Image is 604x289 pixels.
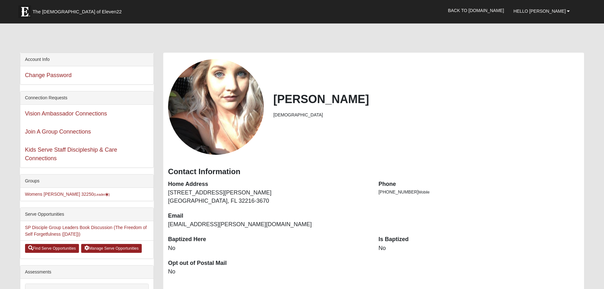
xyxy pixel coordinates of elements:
a: SP Disciple Group Leaders Book Discussion (The Freedom of Self Forgetfulness ([DATE])) [25,225,147,237]
span: Mobile [419,190,430,194]
img: Eleven22 logo [18,5,31,18]
div: Account Info [20,53,153,66]
li: [PHONE_NUMBER] [379,189,580,195]
span: The [DEMOGRAPHIC_DATA] of Eleven22 [33,9,122,15]
a: Kids Serve Staff Discipleship & Care Connections [25,147,117,161]
dt: Email [168,212,369,220]
dt: Baptized Here [168,235,369,244]
small: (Leader ) [94,193,110,196]
h3: Contact Information [168,167,579,176]
dd: No [168,244,369,253]
a: Change Password [25,72,72,78]
a: Womens [PERSON_NAME] 32250(Leader) [25,192,110,197]
dt: Opt out of Postal Mail [168,259,369,267]
a: Find Serve Opportunities [25,244,79,253]
dd: [STREET_ADDRESS][PERSON_NAME] [GEOGRAPHIC_DATA], FL 32216-3670 [168,189,369,205]
dt: Home Address [168,180,369,188]
div: Serve Opportunities [20,208,153,221]
div: Groups [20,174,153,188]
dd: No [168,268,369,276]
a: The [DEMOGRAPHIC_DATA] of Eleven22 [15,2,142,18]
dd: No [379,244,580,253]
a: Back to [DOMAIN_NAME] [443,3,509,18]
li: [DEMOGRAPHIC_DATA] [273,112,579,118]
div: Assessments [20,266,153,279]
a: Hello [PERSON_NAME] [509,3,575,19]
dd: [EMAIL_ADDRESS][PERSON_NAME][DOMAIN_NAME] [168,220,369,229]
h2: [PERSON_NAME] [273,92,579,106]
a: Join A Group Connections [25,128,91,135]
a: View Fullsize Photo [168,59,264,155]
span: Hello [PERSON_NAME] [514,9,566,14]
div: Connection Requests [20,91,153,105]
dt: Is Baptized [379,235,580,244]
dt: Phone [379,180,580,188]
a: Manage Serve Opportunities [81,244,142,253]
a: Vision Ambassador Connections [25,110,107,117]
